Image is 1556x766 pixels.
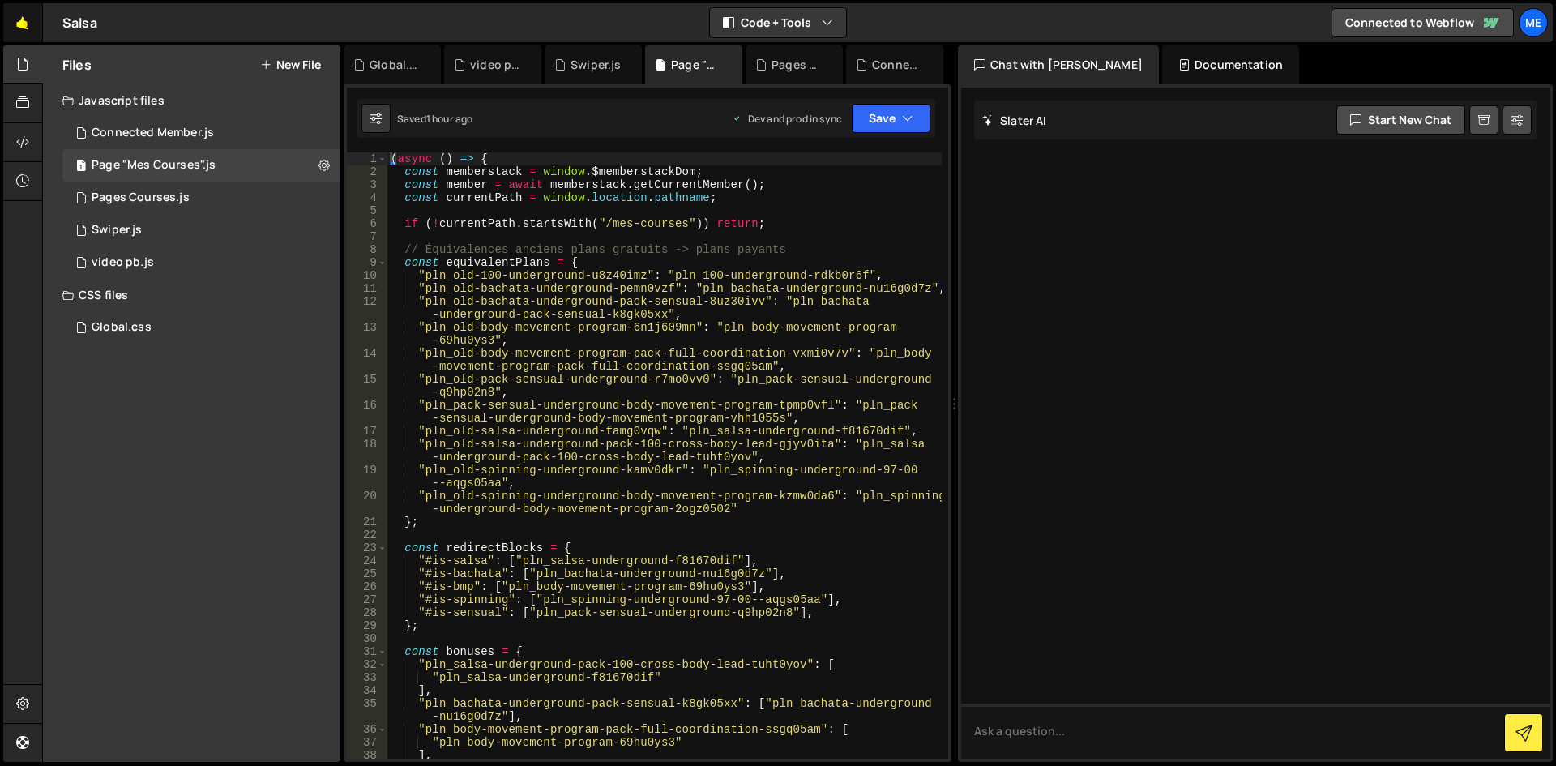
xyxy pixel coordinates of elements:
[1332,8,1514,37] a: Connected to Webflow
[347,736,387,749] div: 37
[1336,105,1465,135] button: Start new chat
[347,619,387,632] div: 29
[92,190,190,205] div: Pages Courses.js
[710,8,846,37] button: Code + Tools
[347,516,387,528] div: 21
[347,256,387,269] div: 9
[347,541,387,554] div: 23
[347,749,387,762] div: 38
[62,182,340,214] div: 15371/42793.js
[347,178,387,191] div: 3
[43,279,340,311] div: CSS files
[347,658,387,671] div: 32
[1519,8,1548,37] a: Me
[347,567,387,580] div: 25
[772,57,823,73] div: Pages Courses.js
[347,373,387,399] div: 15
[92,255,154,270] div: video pb.js
[347,593,387,606] div: 27
[347,554,387,567] div: 24
[92,126,214,140] div: Connected Member.js
[347,645,387,658] div: 31
[347,723,387,736] div: 36
[1162,45,1299,84] div: Documentation
[347,152,387,165] div: 1
[3,3,43,42] a: 🤙
[347,580,387,593] div: 26
[347,671,387,684] div: 33
[671,57,723,73] div: Page "Mes Courses".js
[852,104,930,133] button: Save
[347,230,387,243] div: 7
[260,58,321,71] button: New File
[397,112,472,126] div: Saved
[347,697,387,723] div: 35
[347,204,387,217] div: 5
[347,632,387,645] div: 30
[92,158,216,173] div: Page "Mes Courses".js
[347,438,387,464] div: 18
[347,321,387,347] div: 13
[92,223,142,238] div: Swiper.js
[62,117,340,149] div: 15371/43550.js
[347,464,387,490] div: 19
[347,243,387,256] div: 8
[958,45,1159,84] div: Chat with [PERSON_NAME]
[76,160,86,173] span: 1
[732,112,842,126] div: Dev and prod in sync
[347,684,387,697] div: 34
[62,13,97,32] div: Salsa
[92,320,152,335] div: Global.css
[62,149,340,182] div: 15371/43552.js
[347,528,387,541] div: 22
[347,490,387,516] div: 20
[347,217,387,230] div: 6
[347,347,387,373] div: 14
[982,113,1047,128] h2: Slater AI
[347,191,387,204] div: 4
[347,269,387,282] div: 10
[43,84,340,117] div: Javascript files
[62,311,340,344] div: 15371/43827.css
[347,399,387,425] div: 16
[347,165,387,178] div: 2
[347,295,387,321] div: 12
[370,57,421,73] div: Global.css
[62,214,340,246] div: 15371/40469.js
[347,425,387,438] div: 17
[62,246,340,279] div: 15371/45546.js
[347,282,387,295] div: 11
[426,112,473,126] div: 1 hour ago
[872,57,924,73] div: Connected Member.js
[470,57,522,73] div: video pb.js
[571,57,621,73] div: Swiper.js
[347,606,387,619] div: 28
